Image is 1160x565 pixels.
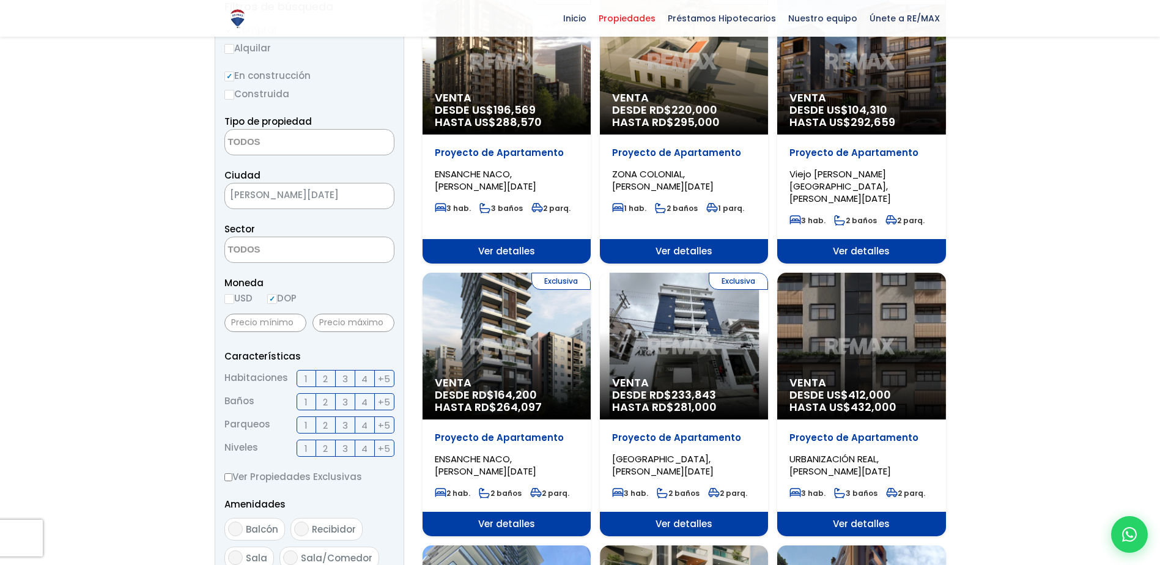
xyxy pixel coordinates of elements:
span: Sector [224,223,255,235]
span: ZONA COLONIAL, [PERSON_NAME][DATE] [612,168,714,193]
span: 196,569 [493,102,536,117]
label: USD [224,290,253,306]
span: HASTA RD$ [612,116,756,128]
span: Venta [612,377,756,389]
span: Viejo [PERSON_NAME][GEOGRAPHIC_DATA], [PERSON_NAME][DATE] [789,168,891,205]
span: Ver detalles [600,512,768,536]
span: 3 hab. [789,488,826,498]
input: DOP [267,294,277,304]
span: 281,000 [674,399,717,415]
span: 2 baños [657,488,700,498]
span: Ver detalles [600,239,768,264]
input: Sala [228,550,243,565]
span: DESDE US$ [789,389,933,413]
span: 220,000 [671,102,717,117]
span: DESDE US$ [789,104,933,128]
span: Niveles [224,440,258,457]
span: Habitaciones [224,370,288,387]
span: Exclusiva [709,273,768,290]
span: 4 [361,371,368,386]
label: En construcción [224,68,394,83]
span: × [375,191,382,202]
span: Propiedades [593,9,662,28]
span: 2 hab. [435,488,470,498]
span: 2 baños [479,488,522,498]
span: 3 hab. [789,215,826,226]
span: Nuestro equipo [782,9,863,28]
p: Amenidades [224,497,394,512]
span: 1 [305,418,308,433]
span: 2 parq. [531,203,571,213]
span: 1 parq. [706,203,744,213]
a: Venta DESDE US$412,000 HASTA US$432,000 Proyecto de Apartamento URBANIZACIÓN REAL, [PERSON_NAME][... [777,273,945,536]
span: 1 hab. [612,203,646,213]
input: Construida [224,90,234,100]
span: 2 baños [655,203,698,213]
span: 2 parq. [886,488,925,498]
span: +5 [378,394,390,410]
span: Sala/Comedor [301,552,372,564]
span: Exclusiva [531,273,591,290]
span: Únete a RE/MAX [863,9,946,28]
p: Proyecto de Apartamento [435,147,578,159]
span: ENSANCHE NACO, [PERSON_NAME][DATE] [435,452,536,478]
input: Recibidor [294,522,309,536]
a: Exclusiva Venta DESDE RD$233,843 HASTA RD$281,000 Proyecto de Apartamento [GEOGRAPHIC_DATA], [PER... [600,273,768,536]
span: Venta [435,377,578,389]
input: Ver Propiedades Exclusivas [224,473,232,481]
span: 1 [305,441,308,456]
span: Ver detalles [423,512,591,536]
span: 3 [342,394,348,410]
span: DESDE RD$ [435,389,578,413]
label: Alquilar [224,40,394,56]
span: Ciudad [224,169,260,182]
span: Venta [789,377,933,389]
span: Ver detalles [777,239,945,264]
textarea: Search [225,130,344,156]
span: SANTO DOMINGO DE GUZMÁN [225,186,363,204]
span: Sala [246,552,267,564]
span: Venta [612,92,756,104]
span: 2 parq. [530,488,569,498]
span: Tipo de propiedad [224,115,312,128]
span: Baños [224,393,254,410]
span: 4 [361,418,368,433]
span: Venta [435,92,578,104]
span: 3 baños [479,203,523,213]
span: 2 [323,394,328,410]
span: Inicio [557,9,593,28]
span: Ver detalles [777,512,945,536]
span: 2 parq. [885,215,925,226]
span: 3 hab. [612,488,648,498]
p: Proyecto de Apartamento [612,432,756,444]
p: Proyecto de Apartamento [789,432,933,444]
span: Recibidor [312,523,356,536]
input: Alquilar [224,44,234,54]
span: +5 [378,371,390,386]
input: Balcón [228,522,243,536]
span: +5 [378,441,390,456]
span: SANTO DOMINGO DE GUZMÁN [224,183,394,209]
span: HASTA US$ [435,116,578,128]
span: 104,310 [848,102,887,117]
span: 2 baños [834,215,877,226]
span: 3 [342,371,348,386]
span: 4 [361,394,368,410]
span: 2 parq. [708,488,747,498]
span: HASTA RD$ [612,401,756,413]
span: 2 [323,371,328,386]
p: Características [224,349,394,364]
span: DESDE RD$ [612,104,756,128]
span: +5 [378,418,390,433]
span: 164,200 [494,387,537,402]
span: 2 [323,441,328,456]
a: Exclusiva Venta DESDE RD$164,200 HASTA RD$264,097 Proyecto de Apartamento ENSANCHE NACO, [PERSON_... [423,273,591,536]
span: Moneda [224,275,394,290]
span: Venta [789,92,933,104]
span: Préstamos Hipotecarios [662,9,782,28]
span: 3 [342,418,348,433]
span: Parqueos [224,416,270,434]
p: Proyecto de Apartamento [612,147,756,159]
span: Ver detalles [423,239,591,264]
p: Proyecto de Apartamento [789,147,933,159]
